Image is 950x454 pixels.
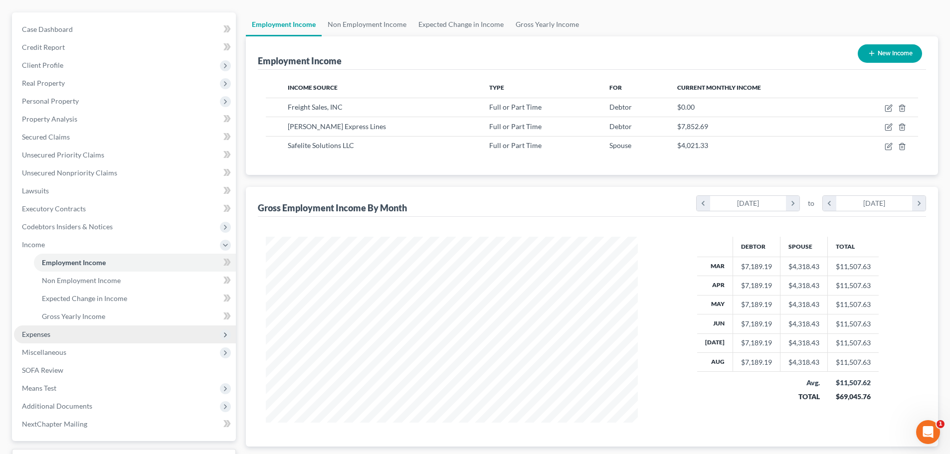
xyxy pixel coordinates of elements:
a: Non Employment Income [34,272,236,290]
div: $4,318.43 [788,357,819,367]
span: Case Dashboard [22,25,73,33]
div: $7,189.19 [741,262,772,272]
span: Full or Part Time [489,103,542,111]
a: NextChapter Mailing [14,415,236,433]
th: Spouse [780,237,828,257]
span: Lawsuits [22,186,49,195]
div: [DATE] [710,196,786,211]
span: Non Employment Income [42,276,121,285]
span: Real Property [22,79,65,87]
td: $11,507.63 [828,276,879,295]
a: Case Dashboard [14,20,236,38]
i: chevron_left [823,196,836,211]
th: Aug [697,353,733,372]
span: Additional Documents [22,402,92,410]
span: Freight Sales, INC [288,103,343,111]
th: Apr [697,276,733,295]
span: [PERSON_NAME] Express Lines [288,122,386,131]
div: $7,189.19 [741,281,772,291]
a: Credit Report [14,38,236,56]
a: Expected Change in Income [34,290,236,307]
span: Income [22,240,45,249]
span: NextChapter Mailing [22,420,87,428]
th: Debtor [733,237,780,257]
span: Gross Yearly Income [42,312,105,320]
div: $11,507.62 [836,378,871,388]
span: Credit Report [22,43,65,51]
td: $11,507.63 [828,353,879,372]
span: 1 [937,420,945,428]
span: Client Profile [22,61,63,69]
a: Employment Income [246,12,322,36]
span: Personal Property [22,97,79,105]
a: Employment Income [34,254,236,272]
span: Safelite Solutions LLC [288,141,354,150]
td: $11,507.63 [828,314,879,333]
div: $7,189.19 [741,338,772,348]
a: Gross Yearly Income [34,307,236,325]
th: May [697,295,733,314]
div: [DATE] [836,196,913,211]
div: $4,318.43 [788,319,819,329]
div: $7,189.19 [741,319,772,329]
div: $7,189.19 [741,357,772,367]
div: $4,318.43 [788,281,819,291]
span: Type [489,84,504,91]
span: Executory Contracts [22,204,86,213]
div: $69,045.76 [836,392,871,402]
div: $4,318.43 [788,300,819,309]
span: $0.00 [677,103,695,111]
div: $4,318.43 [788,262,819,272]
span: Current Monthly Income [677,84,761,91]
a: Lawsuits [14,182,236,200]
a: Executory Contracts [14,200,236,218]
span: Unsecured Priority Claims [22,151,104,159]
div: TOTAL [788,392,820,402]
div: Gross Employment Income By Month [258,202,407,214]
span: Codebtors Insiders & Notices [22,222,113,231]
i: chevron_left [697,196,710,211]
th: [DATE] [697,333,733,352]
span: $7,852.69 [677,122,708,131]
span: SOFA Review [22,366,63,374]
a: SOFA Review [14,361,236,379]
a: Property Analysis [14,110,236,128]
span: Debtor [609,122,632,131]
div: $7,189.19 [741,300,772,309]
div: Employment Income [258,55,342,67]
span: Full or Part Time [489,122,542,131]
td: $11,507.63 [828,333,879,352]
td: $11,507.63 [828,257,879,276]
span: to [808,198,814,208]
div: Avg. [788,378,820,388]
a: Non Employment Income [322,12,412,36]
span: Secured Claims [22,133,70,141]
button: New Income [858,44,922,63]
a: Unsecured Priority Claims [14,146,236,164]
th: Total [828,237,879,257]
span: Means Test [22,384,56,392]
span: Spouse [609,141,631,150]
th: Jun [697,314,733,333]
span: Full or Part Time [489,141,542,150]
span: Expenses [22,330,50,338]
div: $4,318.43 [788,338,819,348]
span: For [609,84,622,91]
td: $11,507.63 [828,295,879,314]
span: Income Source [288,84,338,91]
i: chevron_right [912,196,926,211]
a: Expected Change in Income [412,12,510,36]
iframe: Intercom live chat [916,420,940,444]
span: Unsecured Nonpriority Claims [22,168,117,177]
span: Debtor [609,103,632,111]
a: Secured Claims [14,128,236,146]
a: Unsecured Nonpriority Claims [14,164,236,182]
span: $4,021.33 [677,141,708,150]
th: Mar [697,257,733,276]
span: Miscellaneous [22,348,66,356]
a: Gross Yearly Income [510,12,585,36]
span: Expected Change in Income [42,294,127,303]
span: Employment Income [42,258,106,267]
i: chevron_right [786,196,799,211]
span: Property Analysis [22,115,77,123]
